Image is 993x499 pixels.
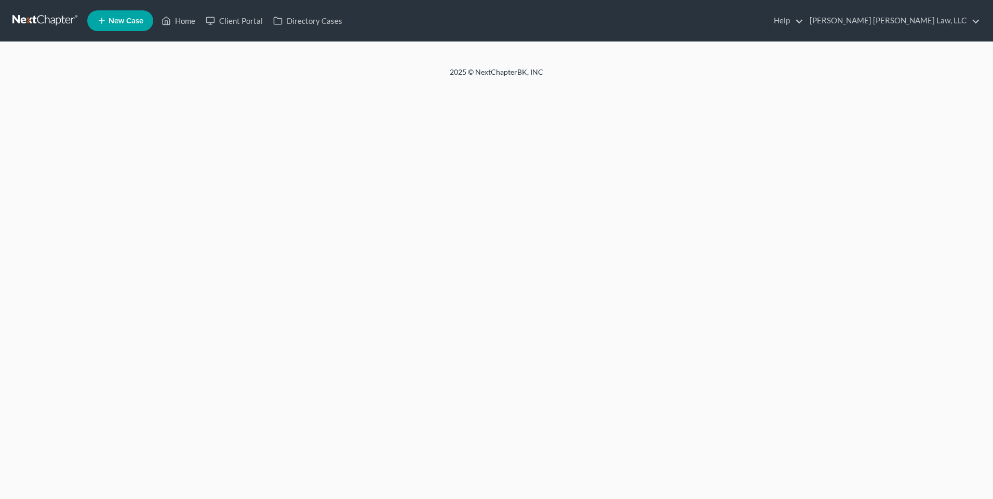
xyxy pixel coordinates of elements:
a: Client Portal [200,11,268,30]
div: 2025 © NextChapterBK, INC [200,67,793,86]
a: Home [156,11,200,30]
a: Directory Cases [268,11,347,30]
a: [PERSON_NAME] [PERSON_NAME] Law, LLC [804,11,980,30]
new-legal-case-button: New Case [87,10,153,31]
a: Help [769,11,803,30]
